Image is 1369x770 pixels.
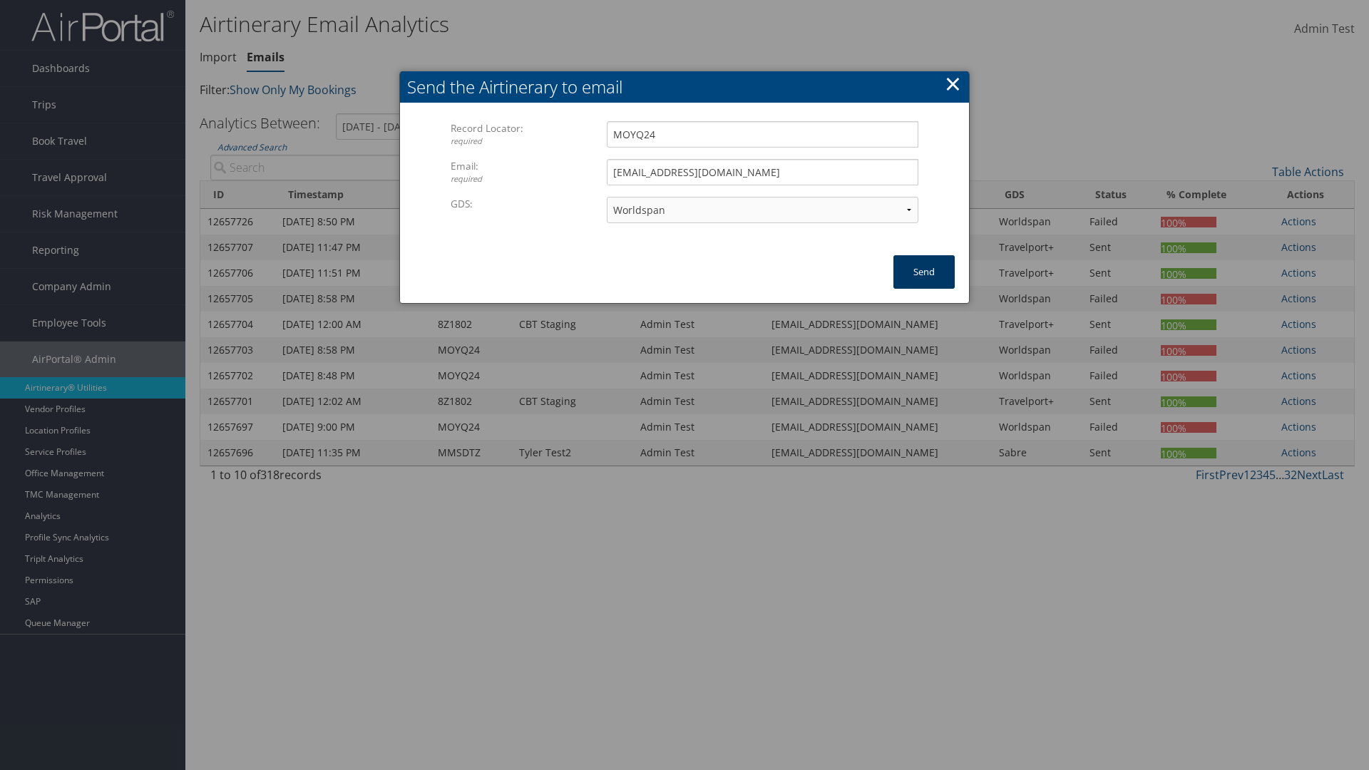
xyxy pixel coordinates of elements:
[451,197,607,211] label: GDS:
[945,69,961,98] a: ×
[451,135,607,148] div: required
[607,159,918,185] input: Enter the email address
[893,255,955,289] button: Send
[451,173,607,185] div: required
[607,121,918,148] input: Enter the Record Locator
[451,159,607,185] label: Email:
[400,71,969,103] h2: Send the Airtinerary to email
[451,121,607,148] label: Record Locator:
